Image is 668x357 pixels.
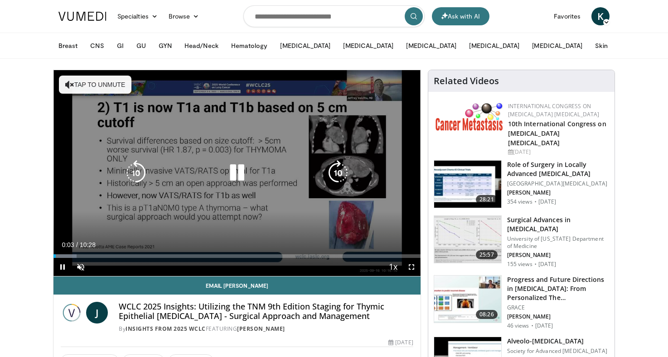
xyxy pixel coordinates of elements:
button: GYN [153,37,177,55]
button: Head/Neck [179,37,224,55]
p: [DATE] [535,322,553,329]
button: [MEDICAL_DATA] [527,37,588,55]
h3: Progress and Future Directions in [MEDICAL_DATA]: From Personalized The… [507,275,609,302]
p: University of [US_STATE] Department of Medicine [507,235,609,250]
p: [GEOGRAPHIC_DATA][MEDICAL_DATA] [507,180,609,187]
button: Skin [590,37,613,55]
p: 46 views [507,322,529,329]
div: [DATE] [508,148,607,156]
p: [PERSON_NAME] [507,313,609,320]
button: Breast [53,37,83,55]
div: Progress Bar [53,254,421,258]
span: 28:21 [476,195,498,204]
div: · [534,261,537,268]
img: 34f46ac5-6340-43c3-a844-9e9dc6a300de.150x105_q85_crop-smart_upscale.jpg [434,276,501,323]
button: Fullscreen [402,258,421,276]
a: 28:21 Role of Surgery in Locally Advanced [MEDICAL_DATA] [GEOGRAPHIC_DATA][MEDICAL_DATA] [PERSON_... [434,160,609,208]
a: Favorites [548,7,586,25]
button: [MEDICAL_DATA] [275,37,336,55]
div: [DATE] [388,338,413,347]
h4: WCLC 2025 Insights: Utilizing the TNM 9th Edition Staging for Thymic Epithelial [MEDICAL_DATA] - ... [119,302,413,321]
h3: Alveolo-[MEDICAL_DATA] [507,337,607,346]
h4: Related Videos [434,76,499,86]
a: 08:26 Progress and Future Directions in [MEDICAL_DATA]: From Personalized The… GRACE [PERSON_NAME... [434,275,609,329]
span: 10:28 [80,241,96,248]
p: 155 views [507,261,532,268]
button: Unmute [72,258,90,276]
img: 2e17de3c-c00f-4e8e-901e-dedf65a9b0b0.150x105_q85_crop-smart_upscale.jpg [434,216,501,263]
span: 0:03 [62,241,74,248]
p: [PERSON_NAME] [507,189,609,196]
div: · [531,322,533,329]
button: [MEDICAL_DATA] [401,37,462,55]
button: Pause [53,258,72,276]
img: 6ff8bc22-9509-4454-a4f8-ac79dd3b8976.png.150x105_q85_autocrop_double_scale_upscale_version-0.2.png [436,102,503,131]
a: Email [PERSON_NAME] [53,276,421,295]
p: Society for Advanced [MEDICAL_DATA] [507,347,607,355]
img: Insights from 2025 WCLC [61,302,82,324]
a: K [591,7,610,25]
p: GRACE [507,304,609,311]
input: Search topics, interventions [243,5,425,27]
button: GI [111,37,129,55]
p: 354 views [507,198,532,205]
span: / [76,241,78,248]
h3: Surgical Advances in [MEDICAL_DATA] [507,215,609,233]
p: [PERSON_NAME] [507,252,609,259]
button: Hematology [226,37,273,55]
a: [PERSON_NAME] [237,325,285,333]
span: 08:26 [476,310,498,319]
button: Ask with AI [432,7,489,25]
p: [DATE] [538,261,557,268]
button: GU [131,37,151,55]
a: Specialties [112,7,163,25]
a: J [86,302,108,324]
button: CNS [85,37,109,55]
button: Tap to unmute [59,76,131,94]
video-js: Video Player [53,70,421,276]
a: Browse [163,7,205,25]
button: Playback Rate [384,258,402,276]
button: [MEDICAL_DATA] [464,37,525,55]
div: By FEATURING [119,325,413,333]
a: 10th International Congress on [MEDICAL_DATA] [MEDICAL_DATA] [508,119,606,147]
a: Insights from 2025 WCLC [126,325,206,333]
a: 25:57 Surgical Advances in [MEDICAL_DATA] University of [US_STATE] Department of Medicine [PERSON... [434,215,609,268]
p: [DATE] [538,198,557,205]
img: 0cc2a885-86fe-47b5-b40f-7602b80c5040.150x105_q85_crop-smart_upscale.jpg [434,161,501,208]
h3: Role of Surgery in Locally Advanced [MEDICAL_DATA] [507,160,609,178]
div: · [534,198,537,205]
span: 25:57 [476,250,498,259]
a: International Congress on [MEDICAL_DATA] [MEDICAL_DATA] [508,102,600,118]
button: [MEDICAL_DATA] [338,37,399,55]
img: VuMedi Logo [58,12,106,21]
